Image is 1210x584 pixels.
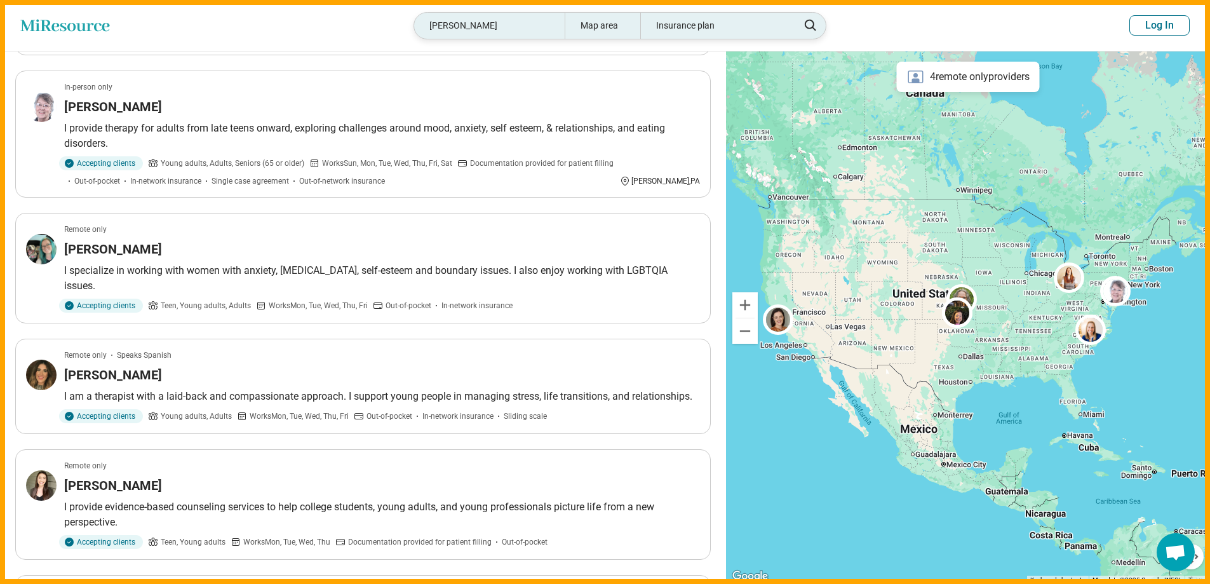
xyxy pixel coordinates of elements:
[322,158,452,169] span: Works Sun, Mon, Tue, Wed, Thu, Fri, Sat
[243,536,330,548] span: Works Mon, Tue, Wed, Thu
[269,300,368,311] span: Works Mon, Tue, Wed, Thu, Fri
[565,13,640,39] div: Map area
[732,318,758,344] button: Zoom out
[1092,576,1181,583] span: Map data ©2025 Google, INEGI
[250,411,349,422] span: Works Mon, Tue, Wed, Thu, Fri
[64,98,162,116] h3: [PERSON_NAME]
[366,411,412,422] span: Out-of-pocket
[64,240,162,258] h3: [PERSON_NAME]
[64,460,107,472] p: Remote only
[59,535,143,549] div: Accepting clients
[1129,15,1190,36] button: Log In
[161,158,304,169] span: Young adults, Adults, Seniors (65 or older)
[422,411,494,422] span: In-network insurance
[504,411,547,422] span: Sliding scale
[470,158,614,169] span: Documentation provided for patient filling
[1157,533,1195,571] a: Open chat
[161,536,225,548] span: Teen, Young adults
[640,13,791,39] div: Insurance plan
[414,13,565,39] div: [PERSON_NAME]
[64,477,162,494] h3: [PERSON_NAME]
[130,175,201,187] span: In-network insurance
[299,175,385,187] span: Out-of-network insurance
[64,350,107,361] p: Remote only
[64,81,112,93] p: In-person only
[348,536,492,548] span: Documentation provided for patient filling
[212,175,289,187] span: Single case agreement
[64,499,700,530] p: I provide evidence-based counseling services to help college students, young adults, and young pr...
[1188,576,1206,583] a: Terms
[386,300,431,311] span: Out-of-pocket
[74,175,120,187] span: Out-of-pocket
[620,175,700,187] div: [PERSON_NAME] , PA
[64,389,700,404] p: I am a therapist with a laid-back and compassionate approach. I support young people in managing ...
[161,411,232,422] span: Young adults, Adults
[117,350,171,361] span: Speaks Spanish
[502,536,548,548] span: Out-of-pocket
[64,263,700,294] p: I specialize in working with women with anxiety, [MEDICAL_DATA], self-esteem and boundary issues....
[897,62,1040,92] div: 4 remote only providers
[441,300,513,311] span: In-network insurance
[59,156,143,170] div: Accepting clients
[161,300,251,311] span: Teen, Young adults, Adults
[64,121,700,151] p: I provide therapy for adults from late teens onward, exploring challenges around mood, anxiety, s...
[59,409,143,423] div: Accepting clients
[64,366,162,384] h3: [PERSON_NAME]
[59,299,143,313] div: Accepting clients
[64,224,107,235] p: Remote only
[732,292,758,318] button: Zoom in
